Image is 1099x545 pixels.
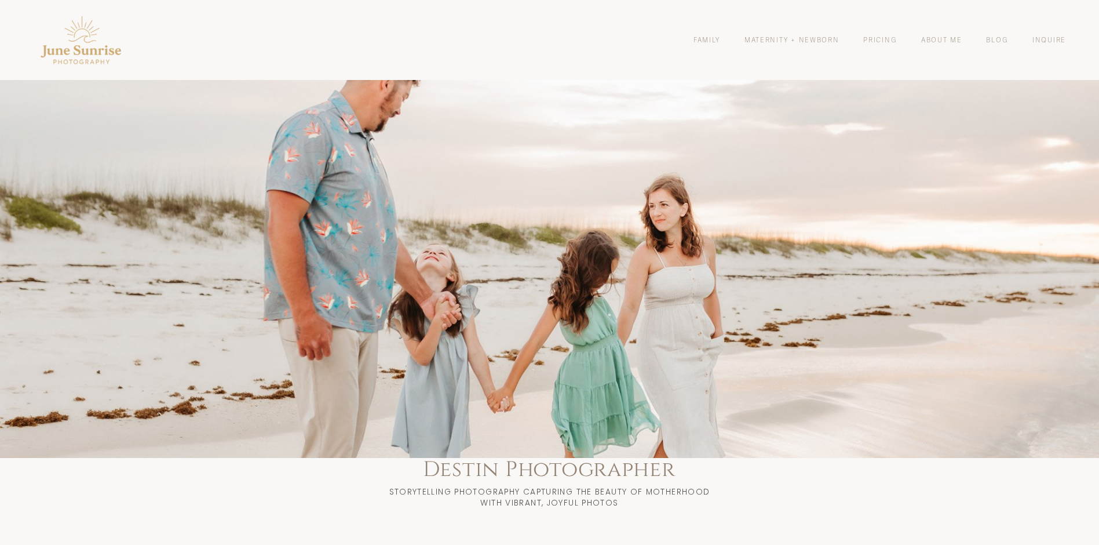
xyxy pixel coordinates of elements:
a: Maternity + Newborn [744,35,839,45]
a: Inquire [1032,35,1066,45]
a: About Me [921,35,962,45]
img: Pensacola Photographer - June Sunrise Photography [33,11,131,69]
a: Family [693,35,720,45]
span: STORYTELLING PHOTOGRAPHY CAPTURING THE BEAUTY OF MOTHERHOOD WITH VIBRANT, JOYFUL PHOTOS [389,486,713,508]
a: Pricing [863,35,897,45]
a: Blog [986,35,1008,45]
span: Destin Photographer [423,455,676,484]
